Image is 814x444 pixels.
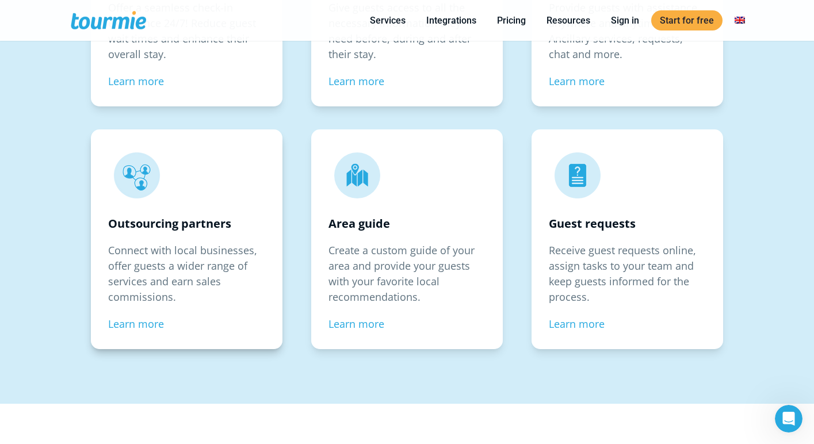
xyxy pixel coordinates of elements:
[726,13,754,28] a: Switch to
[361,13,414,28] a: Services
[418,13,485,28] a: Integrations
[108,216,231,231] strong: Outsourcing partners
[549,317,605,331] a: Learn more
[538,13,599,28] a: Resources
[549,243,706,305] p: Receive guest requests online, assign tasks to your team and keep guests informed for the process.
[328,216,390,231] strong: Area guide
[108,74,164,88] a: Learn more
[328,74,384,88] a: Learn more
[549,74,605,88] a: Learn more
[602,13,648,28] a: Sign in
[108,317,164,331] a: Learn more
[488,13,534,28] a: Pricing
[328,243,486,305] p: Create a custom guide of your area and provide your guests with your favorite local recommendations.
[108,243,265,305] p: Connect with local businesses, offer guests a wider range of services and earn sales commissions.
[549,216,636,231] strong: Guest requests
[328,317,384,331] a: Learn more
[775,405,802,432] iframe: Intercom live chat
[651,10,723,30] a: Start for free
